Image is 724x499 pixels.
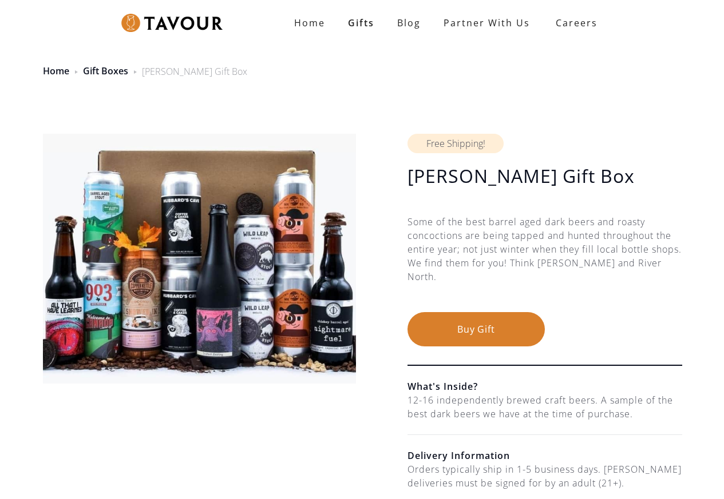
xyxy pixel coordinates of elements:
a: Home [283,11,337,34]
a: Careers [541,7,606,39]
div: Some of the best barrel aged dark beers and roasty concoctions are being tapped and hunted throug... [408,215,682,312]
h6: Delivery Information [408,449,682,462]
a: Gifts [337,11,386,34]
a: partner with us [432,11,541,34]
div: Free Shipping! [408,134,504,153]
h6: What's Inside? [408,380,682,393]
strong: Home [294,17,325,29]
button: Buy Gift [408,312,545,346]
a: Gift Boxes [83,65,128,77]
div: 12-16 independently brewed craft beers. A sample of the best dark beers we have at the time of pu... [408,393,682,421]
a: Home [43,65,69,77]
div: [PERSON_NAME] Gift Box [142,65,247,78]
div: Orders typically ship in 1-5 business days. [PERSON_NAME] deliveries must be signed for by an adu... [408,462,682,490]
h1: [PERSON_NAME] Gift Box [408,165,682,187]
a: Blog [386,11,432,34]
strong: Careers [556,11,598,34]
